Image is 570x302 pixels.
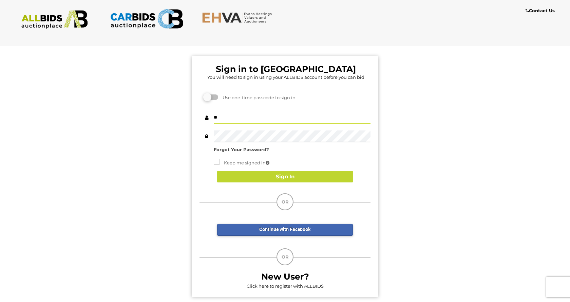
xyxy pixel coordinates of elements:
div: OR [277,248,293,265]
h5: You will need to sign in using your ALLBIDS account before you can bid [201,75,370,79]
b: New User? [261,271,309,282]
a: Continue with Facebook [217,224,353,236]
img: EHVA.com.au [202,12,275,23]
label: Keep me signed in [214,159,269,167]
img: ALLBIDS.com.au [18,10,91,29]
img: CARBIDS.com.au [110,7,184,31]
a: Click here to register with ALLBIDS [247,283,324,289]
span: Use one-time passcode to sign in [219,95,296,100]
b: Contact Us [526,8,555,13]
button: Sign In [217,171,353,183]
div: OR [277,193,293,210]
a: Contact Us [526,7,556,15]
b: Sign in to [GEOGRAPHIC_DATA] [216,64,356,74]
a: Forgot Your Password? [214,147,269,152]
